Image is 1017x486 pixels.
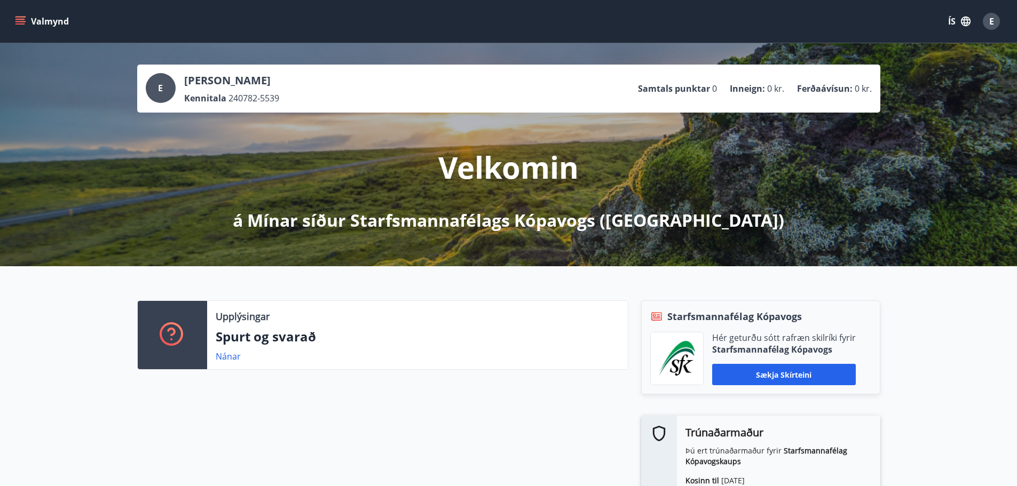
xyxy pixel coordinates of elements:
button: Sækja skírteini [712,364,856,385]
a: Nánar [216,350,241,362]
p: Ferðaávísun : [797,83,853,94]
span: 0 [712,83,717,94]
p: Inneign : [730,83,765,94]
p: Velkomin [438,147,579,187]
p: Kennitala [184,92,226,104]
button: menu [13,12,73,31]
span: E [989,15,994,27]
p: Kosinn til [685,475,872,486]
span: [DATE] [721,475,745,485]
span: 0 kr. [855,83,872,94]
span: E [158,82,163,94]
img: x5MjQkxwhnYn6YREZUTEa9Q4KsBUeQdWGts9Dj4O.png [659,341,695,376]
p: Samtals punktar [638,83,710,94]
span: Starfsmannafélag Kópavogs [667,309,802,323]
p: Spurt og svarað [216,328,619,346]
p: Þú ert trúnaðarmaður fyrir [685,445,872,467]
h6: Trúnaðarmaður [685,424,872,441]
p: á Mínar síður Starfsmannafélags Kópavogs ([GEOGRAPHIC_DATA]) [233,209,784,232]
p: Hér geturðu sótt rafræn skilríki fyrir [712,332,856,344]
span: 240782-5539 [228,92,279,104]
span: 0 kr. [767,83,784,94]
button: ÍS [942,12,976,31]
p: [PERSON_NAME] [184,73,279,88]
strong: Starfsmannafélag Kópavogskaups [685,445,847,466]
button: E [979,9,1004,34]
p: Starfsmannafélag Kópavogs [712,344,856,355]
p: Upplýsingar [216,309,270,323]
